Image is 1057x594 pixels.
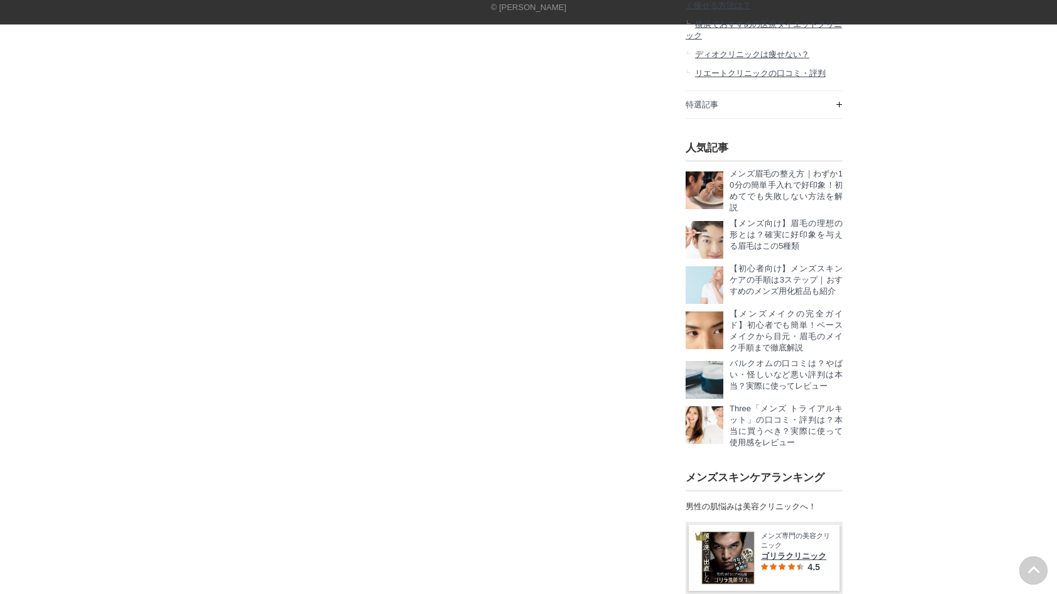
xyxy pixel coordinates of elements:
[730,218,843,252] p: 【メンズ向け】眉毛の理想の形とは？確実に好印象を与える眉毛はこの5種類
[686,501,843,512] div: 男性の肌悩みは美容クリニックへ！
[686,141,843,162] h3: 人気記事
[686,64,843,83] a: リエートクリニックの口コミ・評判
[686,100,718,109] span: 特選記事
[686,45,843,64] a: ディオクリニックは痩せない？
[730,308,843,354] p: 【メンズメイクの完全ガイド】初心者でも簡単！ベースメイクから目元・眉毛のメイク手順まで徹底解説
[686,171,843,213] a: メンズ眉毛の整え方｜わずか10分の簡単手入れで好印象！初めてでも失敗しない方法を解説
[730,263,843,297] p: 【初心者向け】メンズスキンケアの手順は3ステップ｜おすすめのメンズ用化粧品も紹介
[1019,556,1048,585] img: PAGE UP
[686,470,843,485] h3: メンズスキンケアランキング
[701,531,830,585] a: ゴリラ洗顔 メンズ専門の美容クリニック ゴリラクリニック 4.5
[730,168,843,213] p: メンズ眉毛の整え方｜わずか10分の簡単手入れで好印象！初めてでも失敗しない方法を解説
[730,358,843,392] p: バルクオムの口コミは？やばい・怪しいなど悪い評判は本当？実際に使ってレビュー
[695,68,826,78] span: リエートクリニックの口コミ・評判
[686,91,843,118] a: 特選記事
[686,406,843,448] a: Three「メンズ トライアルキット」の口コミ・評判は？本当に買うべき？実際に使って使用感をレビュー
[761,551,830,562] span: ゴリラクリニック
[695,50,809,59] span: ディオクリニックは痩せない？
[686,19,842,40] span: 横浜でおすすめの医療ダイエットクリニック
[702,532,754,584] img: ゴリラ洗顔
[686,361,843,399] a: バルクオムの口コミは？やばい・怪しいなど悪い評判は本当？実際に使ってレビュー
[686,221,843,259] a: 【メンズ向け】眉毛の理想の形とは？確実に好印象を与える眉毛はこの5種類
[808,562,819,572] span: 4.5
[730,403,843,448] p: Three「メンズ トライアルキット」の口コミ・評判は？本当に買うべき？実際に使って使用感をレビュー
[686,15,843,45] a: 横浜でおすすめの医療ダイエットクリニック
[686,266,843,304] a: 【初心者向け】メンズスキンケアの手順は3ステップ｜おすすめのメンズ用化粧品も紹介
[214,3,843,12] p: © [PERSON_NAME]
[761,531,830,551] span: メンズ専門の美容クリニック
[686,311,843,354] a: 【メンズメイクの完全ガイド】初心者でも簡単！ベースメイクから目元・眉毛のメイク手順まで徹底解説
